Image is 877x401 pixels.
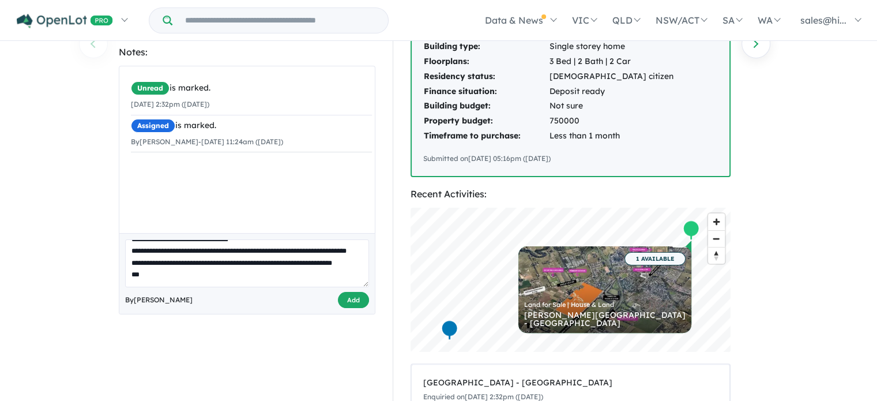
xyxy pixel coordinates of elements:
div: Land for Sale | House & Land [524,302,686,308]
span: sales@hi... [800,14,846,26]
td: Not sure [549,99,674,114]
span: Unread [131,81,170,95]
td: Deposit ready [549,84,674,99]
td: Building type: [423,39,549,54]
button: Zoom in [708,213,725,230]
small: [DATE] 2:32pm ([DATE]) [131,100,209,108]
td: 3 Bed | 2 Bath | 2 Car [549,54,674,69]
td: Finance situation: [423,84,549,99]
div: is marked. [131,119,372,133]
td: Single storey home [549,39,674,54]
canvas: Map [411,208,731,352]
div: Map marker [441,319,458,340]
td: Property budget: [423,114,549,129]
span: By [PERSON_NAME] [125,294,193,306]
td: 750000 [549,114,674,129]
div: Submitted on [DATE] 05:16pm ([DATE]) [423,153,718,164]
td: Timeframe to purchase: [423,129,549,144]
small: By [PERSON_NAME] - [DATE] 11:24am ([DATE]) [131,137,283,146]
button: Zoom out [708,230,725,247]
div: [GEOGRAPHIC_DATA] - [GEOGRAPHIC_DATA] [423,376,718,390]
button: Reset bearing to north [708,247,725,264]
td: Building budget: [423,99,549,114]
div: Notes: [119,44,375,60]
span: Zoom out [708,231,725,247]
small: Enquiried on [DATE] 2:32pm ([DATE]) [423,392,543,401]
td: [DEMOGRAPHIC_DATA] citizen [549,69,674,84]
td: Less than 1 month [549,129,674,144]
a: 1 AVAILABLE Land for Sale | House & Land [PERSON_NAME][GEOGRAPHIC_DATA] - [GEOGRAPHIC_DATA] [518,246,691,333]
img: Openlot PRO Logo White [17,14,113,28]
div: [PERSON_NAME][GEOGRAPHIC_DATA] - [GEOGRAPHIC_DATA] [524,311,686,327]
input: Try estate name, suburb, builder or developer [175,8,386,33]
span: Assigned [131,119,175,133]
button: Add [338,292,369,309]
td: Residency status: [423,69,549,84]
div: is marked. [131,81,372,95]
div: Map marker [682,219,699,241]
div: Recent Activities: [411,186,731,202]
span: 1 AVAILABLE [624,252,686,265]
td: Floorplans: [423,54,549,69]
